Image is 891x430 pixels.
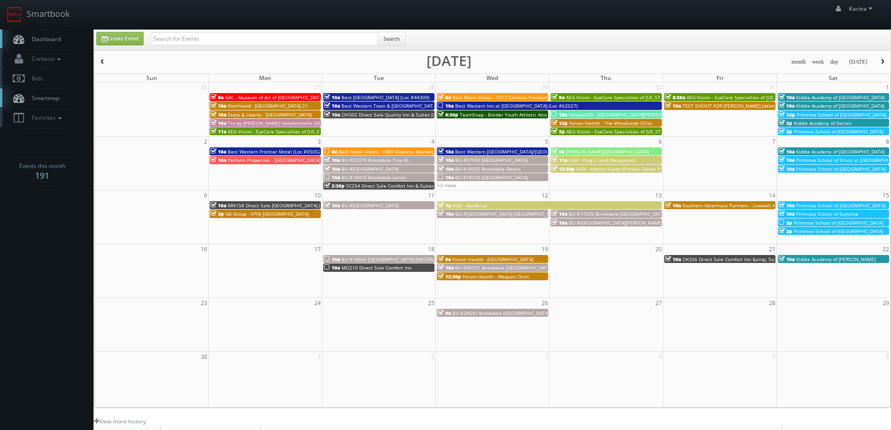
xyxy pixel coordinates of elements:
span: 9a [551,148,565,155]
span: Thu [601,74,611,82]
span: AEG Vision - EyeCare Specialties of [US_STATE] – [PERSON_NAME] EyeCare [228,128,394,135]
span: 12:30p [551,166,575,172]
span: OH302 Direct Sale Quality Inn & Suites [GEOGRAPHIC_DATA] - [GEOGRAPHIC_DATA] [341,111,527,118]
span: 25 [427,298,435,308]
span: 6 [658,137,663,146]
span: 4 [658,352,663,362]
span: 10a [551,219,567,226]
span: [PERSON_NAME][GEOGRAPHIC_DATA] [566,148,649,155]
span: Primrose School of [GEOGRAPHIC_DATA] [794,128,883,135]
span: TEST SHOOT FOR [PERSON_NAME] (delete after confirming Smartbook is working for her) [682,102,883,109]
span: 9a [551,94,565,101]
span: Sat [829,74,838,82]
span: 8 [885,137,890,146]
span: Events this month [19,161,65,171]
span: BU #07590 [GEOGRAPHIC_DATA] [455,157,528,163]
span: BU #[GEOGRAPHIC_DATA][PERSON_NAME] [569,219,663,226]
button: day [827,56,842,68]
span: 8a [324,148,337,155]
span: 10a [210,102,226,109]
span: Primrose School of [GEOGRAPHIC_DATA] [794,228,883,234]
strong: 191 [35,170,49,181]
span: 2p [779,120,792,126]
span: BU #24642 Brookdale [GEOGRAPHIC_DATA] [GEOGRAPHIC_DATA] [452,310,596,316]
span: 7 [771,137,776,146]
span: 19 [541,244,549,254]
span: Kiddie Academy of Darien [794,120,851,126]
span: 12p [779,111,795,118]
a: +3 more [437,182,456,189]
button: [DATE] [846,56,870,68]
span: 13 [654,190,663,200]
span: TeamSnap - Border Youth Athletic Association [460,111,564,118]
span: Sun [146,74,157,82]
span: 28 [427,82,435,92]
span: 11a [551,157,567,163]
span: 10a [324,202,340,209]
span: Kiddie Academy of [PERSON_NAME] [796,256,876,262]
span: HGV - King's Land (Recapture) [569,157,635,163]
span: 20 [654,244,663,254]
span: 2 [430,352,435,362]
span: 28 [768,298,776,308]
span: Tue [374,74,384,82]
span: Forum Health - The Woodlands Clinic [569,120,652,126]
span: BU #02370 Brookdale Troy AL [341,157,409,163]
span: OK356 Direct Sale Comfort Inn &amp; Suites [682,256,782,262]
span: 7a [438,202,451,209]
span: Concept3D - [GEOGRAPHIC_DATA][PERSON_NAME] [569,111,680,118]
span: 5 [544,137,549,146]
span: BU #[GEOGRAPHIC_DATA] [341,166,398,172]
span: 10a [779,94,795,101]
span: Kiddie Academy of [GEOGRAPHIC_DATA] [796,94,884,101]
span: 30 [200,352,208,362]
span: AEG Vision - EyeCare Specialties of [US_STATE] – Olympic Eye Care [687,94,835,101]
span: 29 [541,82,549,92]
input: Search for Events [151,32,378,45]
span: AEG Vision - EyeCare Specialties of [US_STATE] – [PERSON_NAME] Ridge Eye Care [566,94,747,101]
span: 8:30a [665,94,685,101]
span: 29 [882,298,890,308]
span: 10a [324,111,340,118]
span: 21 [768,244,776,254]
span: Primrose School of [GEOGRAPHIC_DATA] [796,202,885,209]
span: MN158 Direct Sale [GEOGRAPHIC_DATA] [GEOGRAPHIC_DATA] [228,202,365,209]
span: Best Western [GEOGRAPHIC_DATA]/[GEOGRAPHIC_DATA] (Loc #05785) [455,148,611,155]
span: Primrose School of [GEOGRAPHIC_DATA] [794,219,883,226]
span: BU #00751 Brookdale [GEOGRAPHIC_DATA] [455,264,552,271]
span: GAC - Museum of Art of [GEOGRAPHIC_DATA][PERSON_NAME] (second shoot) [225,94,395,101]
span: 10a [438,157,454,163]
span: 26 [200,82,208,92]
span: Favorites [27,114,64,122]
span: 12 [541,190,549,200]
span: 10a [210,111,226,118]
span: 10a [324,157,340,163]
span: 6:30p [438,111,458,118]
span: 11 [427,190,435,200]
span: 3 [544,352,549,362]
span: 30 [654,82,663,92]
span: 10a [210,120,226,126]
span: 10a [438,174,454,181]
span: Kiddie Academy of [GEOGRAPHIC_DATA] [796,102,884,109]
span: 2p [779,228,792,234]
span: Rack Room Shoes - 1077 Carolina Premium Outlets [452,94,567,101]
a: Create Event [96,32,144,45]
span: 5p [551,128,565,135]
span: 27 [313,82,322,92]
button: month [788,56,809,68]
span: 10a [665,102,681,109]
button: week [809,56,827,68]
span: 12p [551,120,568,126]
span: 9 [203,190,208,200]
span: 10a [779,157,795,163]
span: Bids [27,74,43,82]
span: 2:30p [324,182,345,189]
span: Contacts [27,55,63,63]
span: 3p [210,211,224,217]
span: 3p [779,128,792,135]
span: SC254 Direct Sale Comfort Inn & Suites at I-85 [346,182,450,189]
span: 23 [200,298,208,308]
span: 10a [324,94,340,101]
span: BU #[GEOGRAPHIC_DATA] [GEOGRAPHIC_DATA] [455,211,559,217]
